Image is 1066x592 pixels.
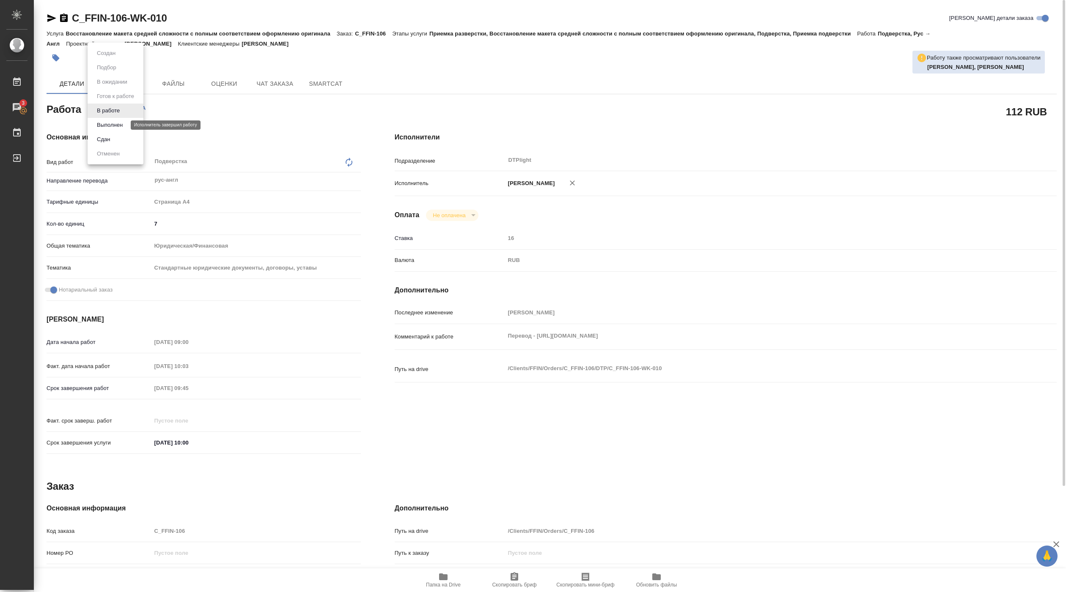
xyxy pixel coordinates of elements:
[94,149,122,158] button: Отменен
[94,135,113,144] button: Сдан
[94,63,119,72] button: Подбор
[94,106,122,115] button: В работе
[94,120,125,130] button: Выполнен
[94,92,137,101] button: Готов к работе
[94,49,118,58] button: Создан
[94,77,130,87] button: В ожидании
